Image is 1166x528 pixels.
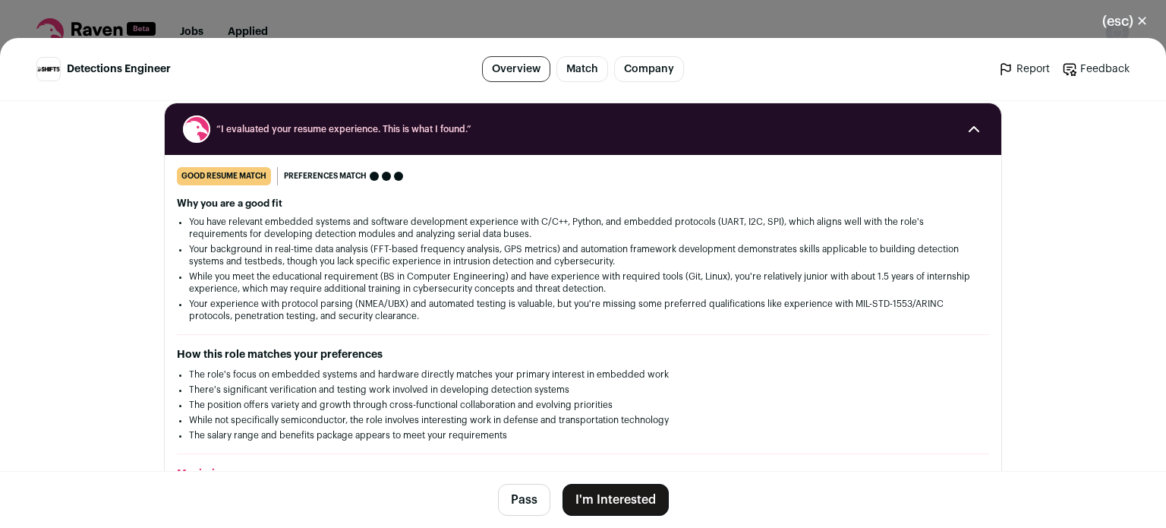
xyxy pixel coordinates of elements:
li: The position offers variety and growth through cross-functional collaboration and evolving priori... [189,399,977,411]
li: There's significant verification and testing work involved in developing detection systems [189,384,977,396]
button: Pass [498,484,550,516]
img: b902b740a09a39499172f6eef21f17ff20a3a7782374479727f39d3ed06271bc.jpg [37,66,60,73]
h2: Maximize your resume [177,466,989,482]
li: The role's focus on embedded systems and hardware directly matches your primary interest in embed... [189,368,977,381]
span: “I evaluated your resume experience. This is what I found.” [216,123,950,135]
a: Match [556,56,608,82]
a: Overview [482,56,550,82]
li: The salary range and benefits package appears to meet your requirements [189,429,977,441]
span: Detections Engineer [67,62,171,77]
span: Preferences match [284,169,367,184]
button: Close modal [1084,5,1166,38]
a: Company [614,56,684,82]
li: You have relevant embedded systems and software development experience with C/C++, Python, and em... [189,216,977,240]
a: Feedback [1062,62,1130,77]
button: I'm Interested [563,484,669,516]
li: While you meet the educational requirement (BS in Computer Engineering) and have experience with ... [189,270,977,295]
h2: Why you are a good fit [177,198,989,210]
a: Report [998,62,1050,77]
li: Your experience with protocol parsing (NMEA/UBX) and automated testing is valuable, but you're mi... [189,298,977,322]
h2: How this role matches your preferences [177,347,989,362]
li: While not specifically semiconductor, the role involves interesting work in defense and transport... [189,414,977,426]
li: Your background in real-time data analysis (FFT-based frequency analysis, GPS metrics) and automa... [189,243,977,267]
div: good resume match [177,167,271,185]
